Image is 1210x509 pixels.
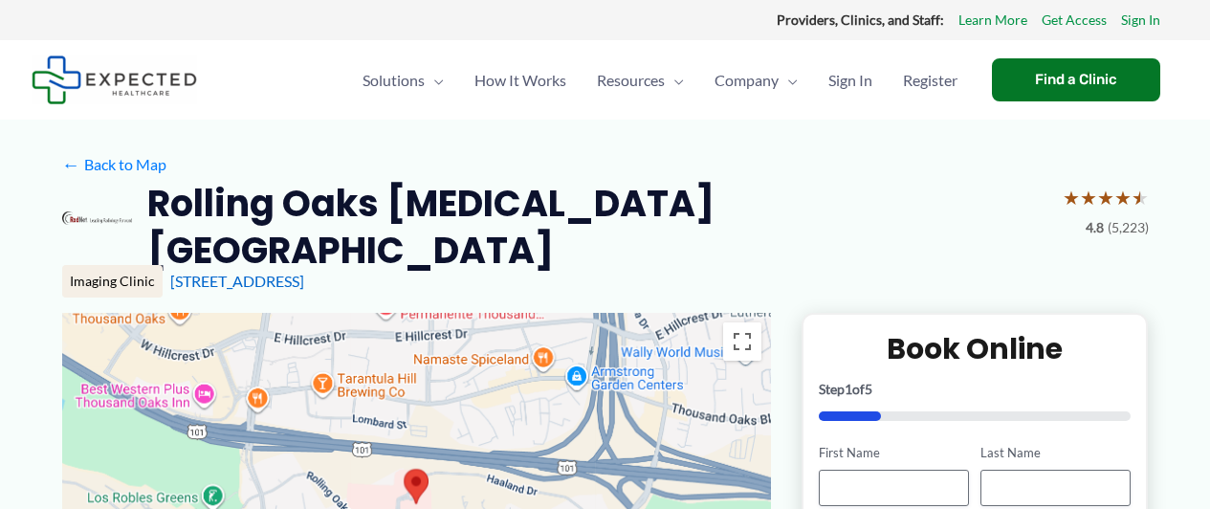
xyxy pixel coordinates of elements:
[665,47,684,114] span: Menu Toggle
[62,155,80,173] span: ←
[958,8,1027,33] a: Learn More
[1063,180,1080,215] span: ★
[845,381,852,397] span: 1
[865,381,872,397] span: 5
[828,47,872,114] span: Sign In
[474,47,566,114] span: How It Works
[819,330,1132,367] h2: Book Online
[597,47,665,114] span: Resources
[777,11,944,28] strong: Providers, Clinics, and Staff:
[699,47,813,114] a: CompanyMenu Toggle
[147,180,1047,275] h2: Rolling Oaks [MEDICAL_DATA] [GEOGRAPHIC_DATA]
[992,58,1160,101] a: Find a Clinic
[888,47,973,114] a: Register
[819,383,1132,396] p: Step of
[425,47,444,114] span: Menu Toggle
[980,444,1131,462] label: Last Name
[170,271,1149,292] div: [STREET_ADDRESS]
[1132,180,1149,215] span: ★
[819,444,969,462] label: First Name
[62,265,163,298] div: Imaging Clinic
[347,47,459,114] a: SolutionsMenu Toggle
[1108,215,1149,240] span: (5,223)
[62,150,166,179] a: ←Back to Map
[813,47,888,114] a: Sign In
[1114,180,1132,215] span: ★
[459,47,582,114] a: How It Works
[347,47,973,114] nav: Primary Site Navigation
[32,55,197,104] img: Expected Healthcare Logo - side, dark font, small
[903,47,957,114] span: Register
[582,47,699,114] a: ResourcesMenu Toggle
[1042,8,1107,33] a: Get Access
[1086,215,1104,240] span: 4.8
[723,322,761,361] button: Toggle fullscreen view
[715,47,779,114] span: Company
[779,47,798,114] span: Menu Toggle
[363,47,425,114] span: Solutions
[1080,180,1097,215] span: ★
[1097,180,1114,215] span: ★
[1121,8,1160,33] a: Sign In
